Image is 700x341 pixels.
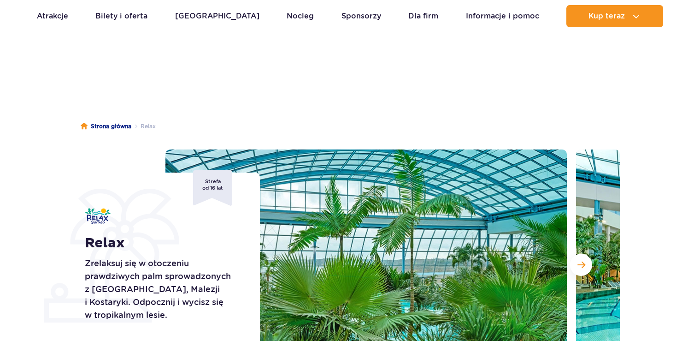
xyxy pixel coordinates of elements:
button: Następny slajd [570,254,592,276]
a: Atrakcje [37,5,68,27]
button: Kup teraz [566,5,663,27]
span: Strefa od 16 lat [193,170,232,206]
a: [GEOGRAPHIC_DATA] [175,5,259,27]
img: Relax [85,208,111,224]
span: Kup teraz [588,12,625,20]
p: Zrelaksuj się w otoczeniu prawdziwych palm sprowadzonych z [GEOGRAPHIC_DATA], Malezji i Kostaryki... [85,257,239,322]
li: Relax [131,122,156,131]
a: Sponsorzy [341,5,381,27]
a: Dla firm [408,5,438,27]
a: Nocleg [287,5,314,27]
a: Informacje i pomoc [466,5,539,27]
a: Bilety i oferta [95,5,147,27]
h1: Relax [85,235,239,251]
a: Strona główna [81,122,131,131]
